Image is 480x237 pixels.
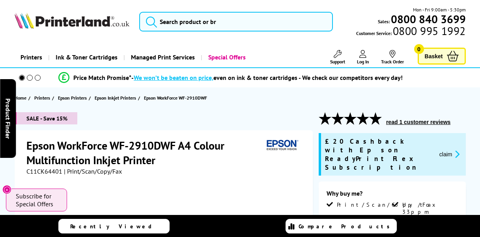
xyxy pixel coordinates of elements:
[48,47,123,67] a: Ink & Toner Cartridges
[73,74,131,81] span: Price Match Promise*
[392,27,465,35] span: 0800 995 1992
[95,94,138,102] a: Epson Inkjet Printers
[356,27,465,37] span: Customer Service:
[357,50,369,65] a: Log In
[139,12,333,31] input: Search product or br
[26,138,263,167] h1: Epson WorkForce WF-2910DWF A4 Colour Multifunction Inkjet Printer
[131,74,403,81] div: - even on ink & toner cartridges - We check our competitors every day!
[330,50,345,65] a: Support
[70,223,160,230] span: Recently Viewed
[325,137,433,172] span: £20 Cashback with Epson ReadyPrint Flex Subscription
[425,51,443,61] span: Basket
[4,98,12,139] span: Product Finder
[16,192,59,208] span: Subscribe for Special Offers
[15,13,130,30] a: Printerland Logo
[15,94,26,102] span: Home
[418,48,466,65] a: Basket 0
[144,94,209,102] a: Epson WorkForce WF-2910DWF
[64,167,122,175] span: | Print/Scan/Copy/Fax
[263,138,300,153] img: Epson
[414,44,424,54] span: 0
[134,74,213,81] span: We won’t be beaten on price,
[390,15,466,23] a: 0800 840 3699
[15,47,48,67] a: Printers
[95,94,136,102] span: Epson Inkjet Printers
[402,201,456,230] span: Up to 33ppm Mono Print
[15,13,130,29] img: Printerland Logo
[15,94,28,102] a: Home
[34,94,52,102] a: Printers
[15,112,77,124] span: SALE - Save 15%
[58,94,89,102] a: Epson Printers
[327,189,458,201] div: Why buy me?
[34,94,50,102] span: Printers
[299,223,394,230] span: Compare Products
[413,6,466,13] span: Mon - Fri 9:00am - 5:30pm
[381,50,404,65] a: Track Order
[56,47,118,67] span: Ink & Toner Cartridges
[123,47,201,67] a: Managed Print Services
[378,18,390,25] span: Sales:
[26,167,62,175] span: C11CK64401
[384,119,453,126] button: read 1 customer reviews
[357,59,369,65] span: Log In
[391,12,466,26] b: 0800 840 3699
[286,219,397,233] a: Compare Products
[437,150,462,159] button: promo-description
[4,71,457,85] li: modal_Promise
[2,185,11,194] button: Close
[201,47,252,67] a: Special Offers
[58,219,170,233] a: Recently Viewed
[144,94,207,102] span: Epson WorkForce WF-2910DWF
[330,59,345,65] span: Support
[58,94,87,102] span: Epson Printers
[337,201,438,208] span: Print/Scan/Copy/Fax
